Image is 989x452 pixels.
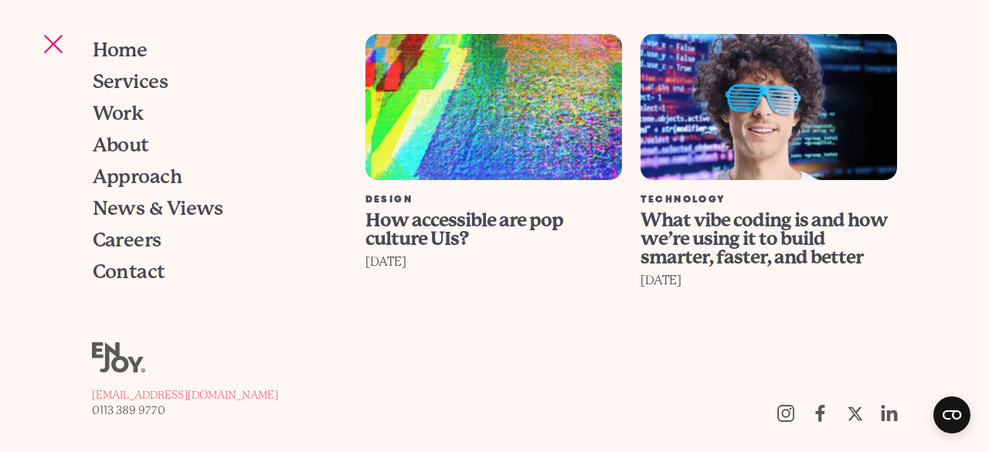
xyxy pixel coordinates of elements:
span: Approach [92,167,182,186]
img: How accessible are pop culture UIs? [352,26,635,188]
img: What vibe coding is and how we’re using it to build smarter, faster, and better [641,34,897,180]
a: Services [92,66,334,97]
span: Services [92,72,168,91]
button: Open CMP widget [933,396,970,433]
a: 0113 389 9770 [92,403,278,418]
a: What vibe coding is and how we’re using it to build smarter, faster, and better Technology What v... [631,34,906,391]
a: Follow us on Instagram [768,396,803,430]
div: Technology [641,195,897,205]
span: Careers [92,230,161,250]
a: How accessible are pop culture UIs? Design How accessible are pop culture UIs? [DATE] [356,34,631,391]
a: Contact [92,256,334,287]
span: Contact [92,262,165,281]
a: Follow us on Twitter [838,396,872,430]
span: [EMAIL_ADDRESS][DOMAIN_NAME] [92,389,278,401]
div: Design [365,195,622,205]
span: News & Views [92,199,223,218]
a: Home [92,34,334,66]
span: About [92,135,148,155]
div: [DATE] [365,251,622,273]
a: [EMAIL_ADDRESS][DOMAIN_NAME] [92,387,278,403]
span: 0113 389 9770 [92,404,165,416]
div: [DATE] [641,270,897,291]
a: Follow us on Facebook [803,396,838,430]
span: What vibe coding is and how we’re using it to build smarter, faster, and better [641,209,888,268]
a: About [92,129,334,161]
span: Work [92,104,143,123]
button: Site navigation [37,28,70,60]
a: Careers [92,224,334,256]
a: Approach [92,161,334,192]
a: News & Views [92,192,334,224]
span: Home [92,40,147,59]
span: How accessible are pop culture UIs? [365,209,563,250]
a: https://uk.linkedin.com/company/enjoy-digital [872,396,907,430]
a: Work [92,97,334,129]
